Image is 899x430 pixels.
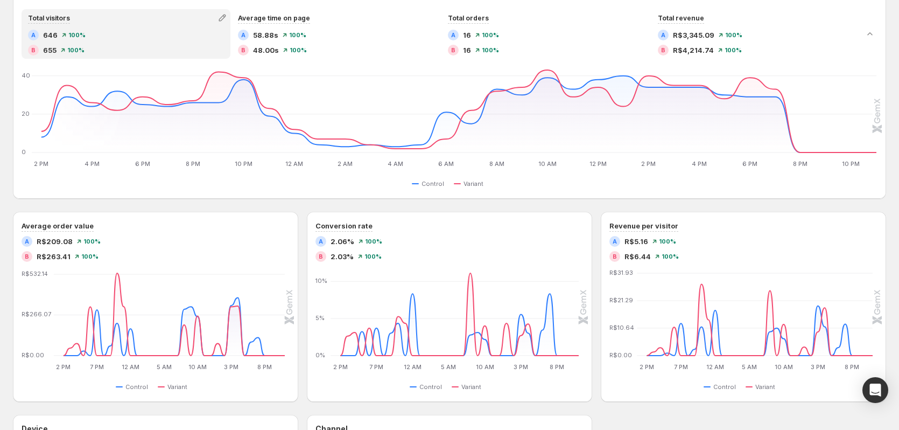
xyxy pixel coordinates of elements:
[238,14,310,22] span: Average time on page
[285,160,303,168] text: 12 AM
[746,380,779,393] button: Variant
[83,238,101,245] span: 100 %
[609,269,633,276] text: R$31.93
[463,45,471,56] span: 16
[116,380,152,393] button: Control
[257,363,272,371] text: 8 PM
[742,160,757,168] text: 6 PM
[489,160,504,168] text: 8 AM
[609,296,633,304] text: R$21.29
[122,363,139,371] text: 12 AM
[704,380,740,393] button: Control
[609,324,634,331] text: R$10.64
[319,253,323,260] h2: B
[755,383,775,391] span: Variant
[28,14,70,22] span: Total visitors
[67,47,85,53] span: 100 %
[550,363,565,371] text: 8 PM
[640,363,654,371] text: 2 PM
[31,32,36,38] h2: A
[448,14,489,22] span: Total orders
[658,14,704,22] span: Total revenue
[438,160,454,168] text: 6 AM
[365,238,382,245] span: 100 %
[158,380,192,393] button: Variant
[661,47,665,53] h2: B
[22,220,94,231] h3: Average order value
[167,383,187,391] span: Variant
[452,380,486,393] button: Variant
[725,47,742,53] span: 100 %
[613,238,617,245] h2: A
[157,363,172,371] text: 5 AM
[81,253,99,260] span: 100 %
[369,363,383,371] text: 7 PM
[364,253,382,260] span: 100 %
[253,45,279,56] span: 48.00s
[37,251,71,262] span: R$263.41
[609,351,632,359] text: R$0.00
[241,32,245,38] h2: A
[811,363,825,371] text: 3 PM
[85,160,100,168] text: 4 PM
[706,363,724,371] text: 12 AM
[674,363,688,371] text: 7 PM
[662,253,679,260] span: 100 %
[514,363,528,371] text: 3 PM
[624,236,648,247] span: R$5.16
[845,363,860,371] text: 8 PM
[90,363,104,371] text: 7 PM
[22,148,26,156] text: 0
[235,160,252,168] text: 10 PM
[34,160,48,168] text: 2 PM
[43,45,57,56] span: 655
[37,236,73,247] span: R$209.08
[315,351,325,359] text: 0%
[461,383,481,391] span: Variant
[624,251,651,262] span: R$6.44
[589,160,607,168] text: 12 PM
[315,314,325,322] text: 5%
[25,238,29,245] h2: A
[454,177,488,190] button: Variant
[538,160,557,168] text: 10 AM
[422,179,444,188] span: Control
[862,26,877,41] button: Collapse chart
[476,363,494,371] text: 10 AM
[331,236,354,247] span: 2.06%
[451,47,455,53] h2: B
[315,220,373,231] h3: Conversion rate
[673,30,714,40] span: R$3,345.09
[463,179,483,188] span: Variant
[404,363,422,371] text: 12 AM
[331,251,354,262] span: 2.03%
[613,253,617,260] h2: B
[319,238,323,245] h2: A
[388,160,403,168] text: 4 AM
[609,220,678,231] h3: Revenue per visitor
[241,47,245,53] h2: B
[412,177,448,190] button: Control
[441,363,456,371] text: 5 AM
[451,32,455,38] h2: A
[659,238,676,245] span: 100 %
[22,72,30,79] text: 40
[253,30,278,40] span: 58.88s
[793,160,807,168] text: 8 PM
[56,363,71,371] text: 2 PM
[315,277,327,285] text: 10%
[186,160,200,168] text: 8 PM
[661,32,665,38] h2: A
[68,32,86,38] span: 100 %
[862,377,888,403] div: Open Intercom Messenger
[713,383,736,391] span: Control
[22,351,44,359] text: R$0.00
[410,380,446,393] button: Control
[333,363,348,371] text: 2 PM
[641,160,656,168] text: 2 PM
[419,383,442,391] span: Control
[463,30,471,40] span: 16
[290,47,307,53] span: 100 %
[43,30,58,40] span: 646
[692,160,707,168] text: 4 PM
